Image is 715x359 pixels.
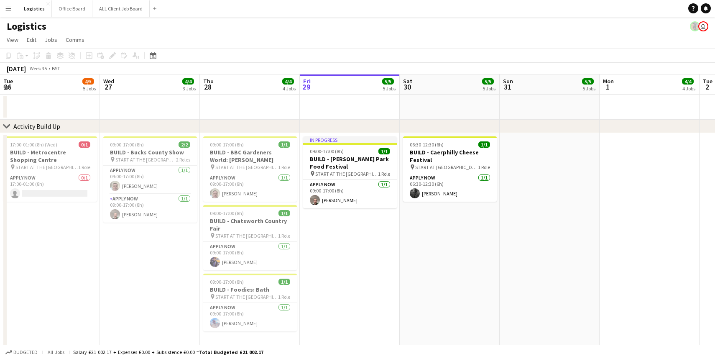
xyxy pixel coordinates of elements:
app-job-card: 09:00-17:00 (8h)1/1BUILD - Chatsworth Country Fair START AT THE [GEOGRAPHIC_DATA]1 RoleAPPLY NOW1... [203,205,297,270]
span: 1 Role [278,164,290,170]
span: Jobs [45,36,57,44]
span: Fri [303,77,311,85]
span: 4/4 [182,78,194,85]
span: 4/5 [82,78,94,85]
span: 17:00-01:00 (8h) (Wed) [10,141,57,148]
button: Office Board [52,0,92,17]
app-card-role: APPLY NOW1/109:00-17:00 (8h)[PERSON_NAME] [203,242,297,270]
span: 5/5 [382,78,394,85]
span: Tue [703,77,712,85]
span: 09:00-17:00 (8h) [110,141,144,148]
span: Comms [66,36,84,44]
app-job-card: 09:00-17:00 (8h)1/1BUILD - Foodies: Bath START AT THE [GEOGRAPHIC_DATA]1 RoleAPPLY NOW1/109:00-17... [203,274,297,331]
div: 3 Jobs [183,85,196,92]
a: Edit [23,34,40,45]
div: 5 Jobs [383,85,396,92]
span: 26 [2,82,13,92]
span: 2/2 [179,141,190,148]
span: All jobs [46,349,66,355]
button: Budgeted [4,348,39,357]
span: START AT THE [GEOGRAPHIC_DATA] [215,164,278,170]
span: Thu [203,77,214,85]
span: 09:00-17:00 (8h) [310,148,344,154]
span: 1 Role [78,164,90,170]
app-job-card: In progress09:00-17:00 (8h)1/1BUILD - [PERSON_NAME] Park Food Festival START AT THE [GEOGRAPHIC_D... [303,136,397,208]
app-job-card: 09:00-17:00 (8h)1/1BUILD - BBC Gardeners World: [PERSON_NAME] START AT THE [GEOGRAPHIC_DATA]1 Rol... [203,136,297,202]
h3: BUILD - [PERSON_NAME] Park Food Festival [303,155,397,170]
a: View [3,34,22,45]
span: 1 Role [278,294,290,300]
span: 4/4 [682,78,694,85]
span: 29 [302,82,311,92]
span: Sat [403,77,412,85]
span: 5/5 [582,78,594,85]
span: Mon [603,77,614,85]
span: 1/1 [278,279,290,285]
app-job-card: 09:00-17:00 (8h)2/2BUILD - Bucks County Show START AT THE [GEOGRAPHIC_DATA]2 RolesAPPLY NOW1/109:... [103,136,197,223]
span: 09:00-17:00 (8h) [210,210,244,216]
span: 06:30-12:30 (6h) [410,141,444,148]
span: 1 Role [478,164,490,170]
div: Activity Build Up [13,122,60,131]
span: 30 [402,82,412,92]
span: 1/1 [278,141,290,148]
h1: Logistics [7,20,46,33]
span: Wed [103,77,114,85]
a: Comms [62,34,88,45]
span: Budgeted [13,349,38,355]
h3: BUILD - Chatsworth Country Fair [203,217,297,232]
span: 1/1 [278,210,290,216]
span: 28 [202,82,214,92]
div: 4 Jobs [283,85,296,92]
span: 1 [602,82,614,92]
app-card-role: APPLY NOW1/109:00-17:00 (8h)[PERSON_NAME] [103,194,197,223]
app-user-avatar: Desiree Ramsey [690,21,700,31]
app-job-card: 17:00-01:00 (8h) (Wed)0/1BUILD - Metrocentre Shopping Centre START AT THE [GEOGRAPHIC_DATA]1 Role... [3,136,97,202]
span: Week 35 [28,65,49,72]
span: START AT THE [GEOGRAPHIC_DATA] [115,156,176,163]
a: Jobs [41,34,61,45]
app-card-role: APPLY NOW1/109:00-17:00 (8h)[PERSON_NAME] [203,303,297,331]
span: Edit [27,36,36,44]
span: Tue [3,77,13,85]
app-job-card: 06:30-12:30 (6h)1/1BUILD - Caerphilly Cheese Festival START AT [GEOGRAPHIC_DATA]1 RoleAPPLY NOW1/... [403,136,497,202]
app-card-role: APPLY NOW1/109:00-17:00 (8h)[PERSON_NAME] [203,173,297,202]
span: 09:00-17:00 (8h) [210,279,244,285]
span: 1 Role [278,233,290,239]
div: Salary £21 002.17 + Expenses £0.00 + Subsistence £0.00 = [73,349,263,355]
span: 31 [502,82,513,92]
div: 5 Jobs [582,85,595,92]
app-card-role: APPLY NOW1/109:00-17:00 (8h)[PERSON_NAME] [103,166,197,194]
span: Sun [503,77,513,85]
span: 2 [702,82,712,92]
span: 27 [102,82,114,92]
span: START AT THE [GEOGRAPHIC_DATA] [215,233,278,239]
span: 2 Roles [176,156,190,163]
h3: BUILD - Caerphilly Cheese Festival [403,149,497,164]
app-user-avatar: Julie Renhard Gray [698,21,708,31]
div: In progress [303,136,397,143]
div: 5 Jobs [483,85,495,92]
button: Logistics [17,0,52,17]
span: 0/1 [79,141,90,148]
h3: BUILD - Bucks County Show [103,149,197,156]
h3: BUILD - Metrocentre Shopping Centre [3,149,97,164]
div: 4 Jobs [682,85,695,92]
div: 5 Jobs [83,85,96,92]
span: 1 Role [378,171,390,177]
span: Total Budgeted £21 002.17 [199,349,263,355]
app-card-role: APPLY NOW0/117:00-01:00 (8h) [3,173,97,202]
span: START AT THE [GEOGRAPHIC_DATA] [15,164,78,170]
span: 5/5 [482,78,494,85]
button: ALL Client Job Board [92,0,150,17]
span: START AT THE [GEOGRAPHIC_DATA] [315,171,378,177]
span: 09:00-17:00 (8h) [210,141,244,148]
div: [DATE] [7,64,26,73]
h3: BUILD - Foodies: Bath [203,286,297,293]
